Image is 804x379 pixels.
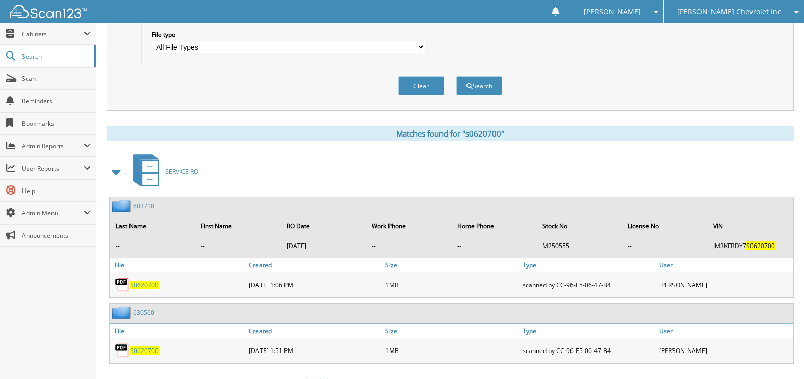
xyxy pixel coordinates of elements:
[537,237,621,254] td: M250555
[657,258,793,272] a: User
[520,258,657,272] a: Type
[110,324,246,338] a: File
[107,126,794,141] div: Matches found for "s0620700"
[22,119,91,128] span: Bookmarks
[22,186,91,195] span: Help
[753,330,804,379] iframe: Chat Widget
[708,215,792,236] th: VIN
[452,237,536,254] td: --
[246,324,383,338] a: Created
[22,142,84,150] span: Admin Reports
[196,237,280,254] td: --
[130,281,159,289] a: S0620700
[398,76,444,95] button: Clear
[383,340,520,361] div: 1MB
[196,215,280,236] th: First Name
[246,340,383,361] div: [DATE] 1:51 PM
[281,237,366,254] td: [DATE]
[112,200,133,212] img: folder2.png
[246,275,383,295] div: [DATE] 1:06 PM
[165,167,198,176] span: SERVICE RO
[10,5,87,18] img: scan123-logo-white.svg
[22,74,91,83] span: Scan
[584,9,641,15] span: [PERSON_NAME]
[246,258,383,272] a: Created
[22,30,84,38] span: Cabinets
[383,324,520,338] a: Size
[537,215,621,236] th: Stock No
[133,308,154,317] a: 630560
[22,52,89,61] span: Search
[746,241,775,250] span: S0620700
[657,275,793,295] div: [PERSON_NAME]
[22,231,91,240] span: Announcements
[520,340,657,361] div: scanned by CC-96-E5-06-47-B4
[127,151,198,192] a: SERVICE RO
[367,215,451,236] th: Work Phone
[112,306,133,319] img: folder2.png
[115,343,130,358] img: PDF.png
[22,209,84,218] span: Admin Menu
[111,215,195,236] th: Last Name
[22,97,91,105] span: Reminders
[708,237,792,254] td: JM3KFBDY7
[383,275,520,295] div: 1MB
[677,9,781,15] span: [PERSON_NAME] Chevrolet Inc
[452,215,536,236] th: Home Phone
[133,202,154,210] a: 603718
[152,30,425,39] label: File type
[110,258,246,272] a: File
[520,275,657,295] div: scanned by CC-96-E5-06-47-B4
[111,237,195,254] td: --
[520,324,657,338] a: Type
[115,277,130,292] img: PDF.png
[22,164,84,173] span: User Reports
[623,237,707,254] td: --
[657,340,793,361] div: [PERSON_NAME]
[456,76,502,95] button: Search
[367,237,451,254] td: --
[383,258,520,272] a: Size
[623,215,707,236] th: License No
[657,324,793,338] a: User
[130,346,159,355] a: S0620700
[281,215,366,236] th: RO Date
